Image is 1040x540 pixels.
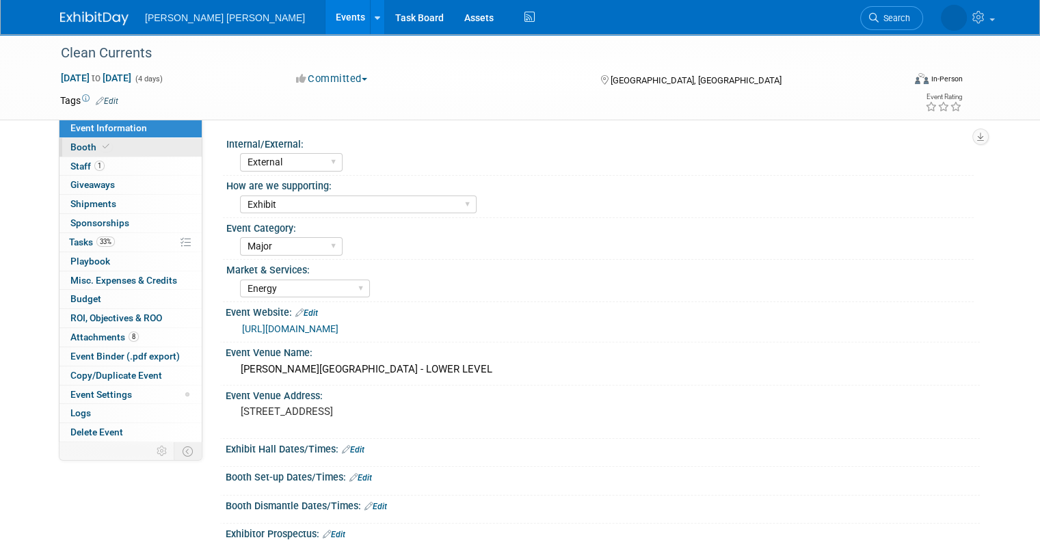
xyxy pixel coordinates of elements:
div: Clean Currents [56,41,886,66]
a: Edit [342,445,364,455]
a: Edit [96,96,118,106]
td: Toggle Event Tabs [174,442,202,460]
span: Budget [70,293,101,304]
span: Giveaways [70,179,115,190]
span: to [90,72,103,83]
a: Edit [323,530,345,539]
a: Staff1 [59,157,202,176]
a: Tasks33% [59,233,202,252]
div: In-Person [931,74,963,84]
div: How are we supporting: [226,176,974,193]
a: Attachments8 [59,328,202,347]
div: Booth Set-up Dates/Times: [226,467,980,485]
a: [URL][DOMAIN_NAME] [242,323,338,334]
div: Exhibit Hall Dates/Times: [226,439,980,457]
a: Edit [349,473,372,483]
a: Shipments [59,195,202,213]
span: Staff [70,161,105,172]
span: Modified Layout [185,392,189,396]
span: Search [879,13,910,23]
span: Logs [70,407,91,418]
a: Booth [59,138,202,157]
a: Event Binder (.pdf export) [59,347,202,366]
td: Personalize Event Tab Strip [150,442,174,460]
span: ROI, Objectives & ROO [70,312,162,323]
span: Sponsorships [70,217,129,228]
img: Format-Inperson.png [915,73,929,84]
span: 33% [96,237,115,247]
div: Booth Dismantle Dates/Times: [226,496,980,513]
i: Booth reservation complete [103,143,109,150]
span: Event Information [70,122,147,133]
div: Event Format [829,71,963,92]
span: Tasks [69,237,115,247]
div: [PERSON_NAME][GEOGRAPHIC_DATA] - LOWER LEVEL [236,359,970,380]
a: Logs [59,404,202,422]
span: 1 [94,161,105,171]
span: Attachments [70,332,139,342]
div: Event Website: [226,302,980,320]
span: [DATE] [DATE] [60,72,132,84]
div: Event Category: [226,218,974,235]
span: Event Binder (.pdf export) [70,351,180,362]
span: Playbook [70,256,110,267]
img: ExhibitDay [60,12,129,25]
a: Sponsorships [59,214,202,232]
span: Copy/Duplicate Event [70,370,162,381]
div: Market & Services: [226,260,974,277]
span: [PERSON_NAME] [PERSON_NAME] [145,12,305,23]
a: Budget [59,290,202,308]
span: Event Settings [70,389,132,400]
a: Event Settings [59,386,202,404]
div: Event Venue Address: [226,386,980,403]
a: Misc. Expenses & Credits [59,271,202,290]
span: Shipments [70,198,116,209]
a: Giveaways [59,176,202,194]
a: Edit [364,502,387,511]
a: Delete Event [59,423,202,442]
a: Search [860,6,923,30]
pre: [STREET_ADDRESS] [241,405,525,418]
span: 8 [129,332,139,342]
span: [GEOGRAPHIC_DATA], [GEOGRAPHIC_DATA] [611,75,782,85]
a: Copy/Duplicate Event [59,366,202,385]
span: Misc. Expenses & Credits [70,275,177,286]
img: Kelly Graber [941,5,967,31]
div: Event Rating [925,94,962,100]
span: Booth [70,141,112,152]
div: Internal/External: [226,134,974,151]
a: Playbook [59,252,202,271]
td: Tags [60,94,118,107]
div: Event Venue Name: [226,342,980,360]
span: Delete Event [70,427,123,437]
a: ROI, Objectives & ROO [59,309,202,327]
a: Edit [295,308,318,318]
span: (4 days) [134,75,163,83]
button: Committed [291,72,373,86]
a: Event Information [59,119,202,137]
